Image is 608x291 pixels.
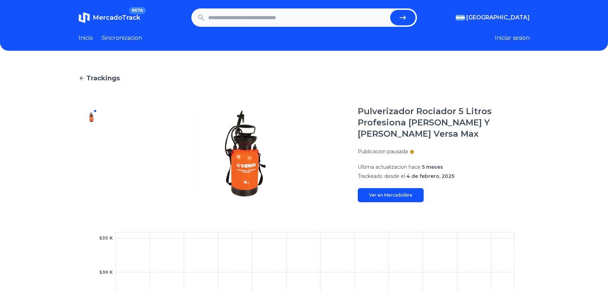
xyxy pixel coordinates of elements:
[466,13,530,22] span: [GEOGRAPHIC_DATA]
[99,236,113,241] tspan: $35 K
[358,188,424,202] a: Ver en Mercadolibre
[79,12,90,23] img: MercadoTrack
[115,106,344,202] img: Pulverizador Rociador 5 Litros Profesiona Con Lanza Y Correa Versa Max
[86,73,120,83] span: Trackings
[79,12,140,23] a: MercadoTrackBETA
[406,173,454,179] span: 4 de febrero, 2025
[99,270,113,275] tspan: $30 K
[456,13,530,22] button: [GEOGRAPHIC_DATA]
[102,34,142,42] a: Sincronizacion
[79,34,93,42] a: Inicio
[93,14,140,21] span: MercadoTrack
[358,106,530,140] h1: Pulverizador Rociador 5 Litros Profesiona [PERSON_NAME] Y [PERSON_NAME] Versa Max
[456,15,465,20] img: Argentina
[358,173,405,179] span: Trackeado desde el
[495,34,530,42] button: Iniciar sesion
[84,111,96,123] img: Pulverizador Rociador 5 Litros Profesiona Con Lanza Y Correa Versa Max
[358,148,408,155] p: Publicacion pausada
[129,7,146,14] span: BETA
[358,164,420,170] span: Ultima actualizacion hace
[422,164,443,170] span: 5 meses
[79,73,530,83] a: Trackings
